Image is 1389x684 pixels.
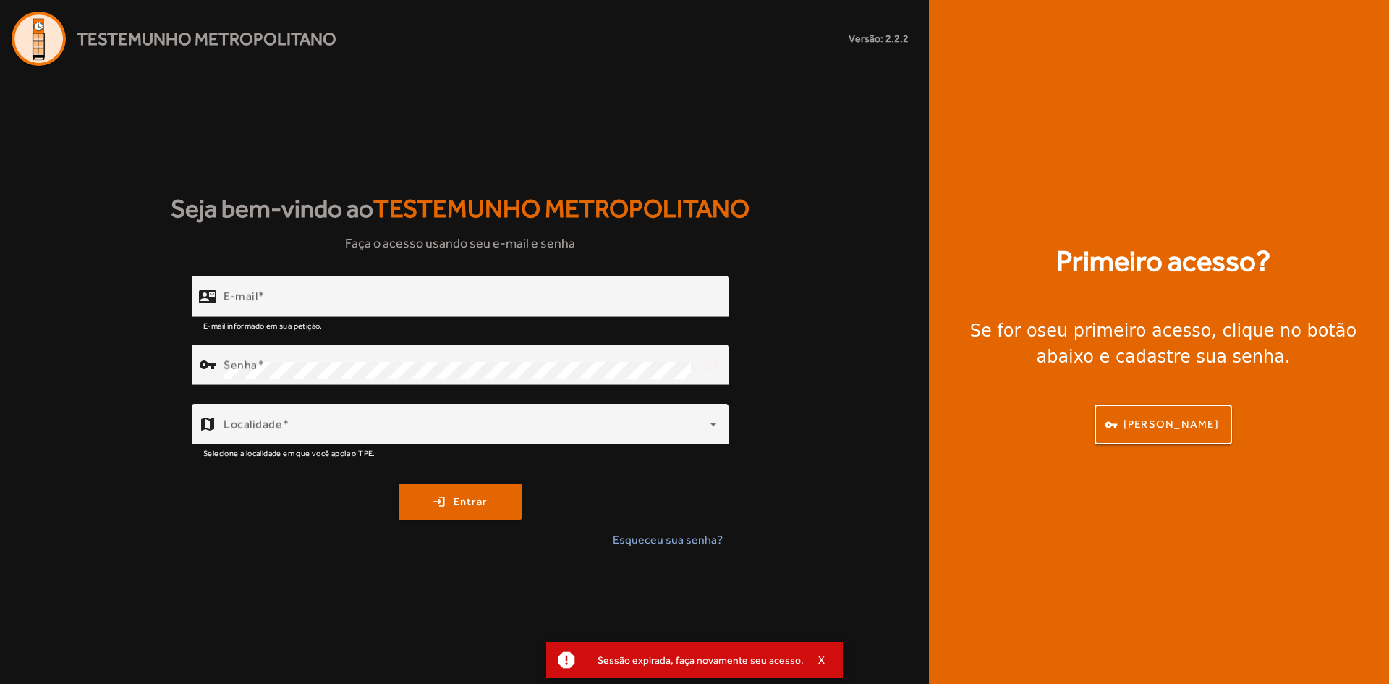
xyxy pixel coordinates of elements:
mat-label: E-mail [224,290,258,303]
div: Se for o , clique no botão abaixo e cadastre sua senha. [946,318,1380,370]
img: Logo Agenda [12,12,66,66]
mat-icon: map [199,415,216,433]
mat-label: Localidade [224,418,282,431]
span: Testemunho Metropolitano [77,26,336,52]
mat-hint: Selecione a localidade em que você apoia o TPE. [203,444,375,460]
div: Sessão expirada, faça novamente seu acesso. [586,650,804,670]
span: Testemunho Metropolitano [373,194,749,223]
button: [PERSON_NAME] [1095,405,1232,444]
button: X [804,654,840,667]
mat-hint: E-mail informado em sua petição. [203,317,323,333]
span: X [818,654,825,667]
span: [PERSON_NAME] [1123,416,1219,433]
strong: Seja bem-vindo ao [171,190,749,228]
mat-label: Senha [224,358,258,372]
mat-icon: contact_mail [199,288,216,305]
mat-icon: visibility_off [694,347,729,382]
mat-icon: vpn_key [199,356,216,373]
strong: Primeiro acesso? [1056,240,1270,283]
strong: seu primeiro acesso [1037,321,1212,341]
small: Versão: 2.2.2 [849,31,909,46]
button: Entrar [399,484,522,520]
span: Faça o acesso usando seu e-mail e senha [345,233,575,253]
mat-icon: report [556,649,577,671]
span: Esqueceu sua senha? [613,531,723,549]
span: Entrar [454,494,488,510]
